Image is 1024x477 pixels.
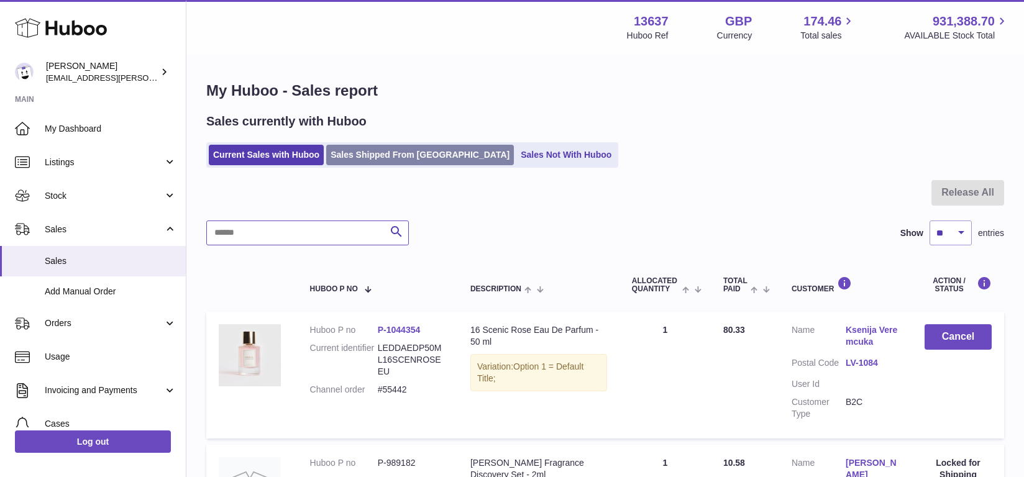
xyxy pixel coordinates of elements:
[627,30,669,42] div: Huboo Ref
[723,458,745,468] span: 10.58
[219,324,281,386] img: LEDDAEDP50ML16SCENROSE_1_58187e45-3a6d-4a33-b813-587997bc39a7.jpg
[792,276,900,293] div: Customer
[978,227,1004,239] span: entries
[792,396,846,420] dt: Customer Type
[632,277,679,293] span: ALLOCATED Quantity
[45,123,176,135] span: My Dashboard
[516,145,616,165] a: Sales Not With Huboo
[45,190,163,202] span: Stock
[725,13,752,30] strong: GBP
[209,145,324,165] a: Current Sales with Huboo
[45,157,163,168] span: Listings
[310,324,378,336] dt: Huboo P no
[45,418,176,430] span: Cases
[310,384,378,396] dt: Channel order
[15,63,34,81] img: jonny@ledda.co
[792,324,846,351] dt: Name
[634,13,669,30] strong: 13637
[45,351,176,363] span: Usage
[310,342,378,378] dt: Current identifier
[470,285,521,293] span: Description
[800,30,856,42] span: Total sales
[800,13,856,42] a: 174.46 Total sales
[846,324,900,348] a: Ksenija Veremcuka
[925,276,992,293] div: Action / Status
[904,13,1009,42] a: 931,388.70 AVAILABLE Stock Total
[378,457,446,469] dd: P-989182
[45,224,163,235] span: Sales
[900,227,923,239] label: Show
[378,384,446,396] dd: #55442
[477,361,583,383] span: Option 1 = Default Title;
[846,396,900,420] dd: B2C
[803,13,841,30] span: 174.46
[45,317,163,329] span: Orders
[470,324,607,348] div: 16 Scenic Rose Eau De Parfum - 50 ml
[378,342,446,378] dd: LEDDAEDP50ML16SCENROSEEU
[310,457,378,469] dt: Huboo P no
[933,13,995,30] span: 931,388.70
[46,73,249,83] span: [EMAIL_ADDRESS][PERSON_NAME][DOMAIN_NAME]
[470,354,607,391] div: Variation:
[792,357,846,372] dt: Postal Code
[925,324,992,350] button: Cancel
[206,81,1004,101] h1: My Huboo - Sales report
[46,60,158,84] div: [PERSON_NAME]
[206,113,367,130] h2: Sales currently with Huboo
[792,378,846,390] dt: User Id
[904,30,1009,42] span: AVAILABLE Stock Total
[326,145,514,165] a: Sales Shipped From [GEOGRAPHIC_DATA]
[846,357,900,369] a: LV-1084
[723,325,745,335] span: 80.33
[45,255,176,267] span: Sales
[45,286,176,298] span: Add Manual Order
[15,430,171,453] a: Log out
[717,30,752,42] div: Currency
[310,285,358,293] span: Huboo P no
[619,312,711,438] td: 1
[45,384,163,396] span: Invoicing and Payments
[378,325,421,335] a: P-1044354
[723,277,747,293] span: Total paid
